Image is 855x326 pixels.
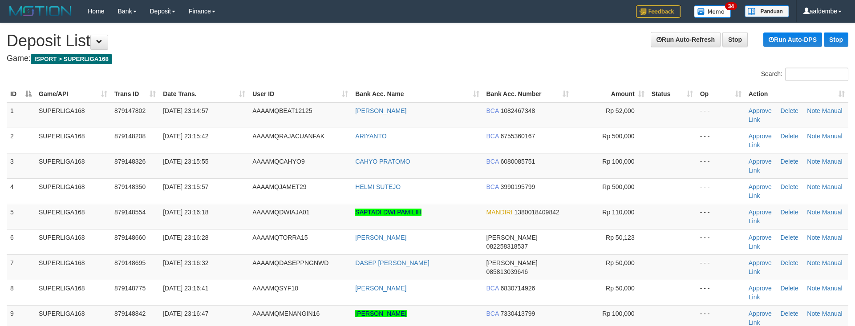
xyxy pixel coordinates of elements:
[252,158,304,165] span: AAAAMQCAHYO9
[648,86,697,102] th: Status: activate to sort column ascending
[780,259,798,266] a: Delete
[749,310,772,317] a: Approve
[486,183,499,190] span: BCA
[486,234,538,241] span: [PERSON_NAME]
[745,5,789,17] img: panduan.png
[163,183,208,190] span: [DATE] 23:15:57
[606,234,635,241] span: Rp 50,123
[807,285,820,292] a: Note
[785,68,848,81] input: Search:
[749,209,772,216] a: Approve
[7,204,35,229] td: 5
[807,209,820,216] a: Note
[111,86,159,102] th: Trans ID: activate to sort column ascending
[35,102,111,128] td: SUPERLIGA168
[486,107,499,114] span: BCA
[114,310,146,317] span: 879148842
[486,243,528,250] span: Copy 082258318537 to clipboard
[749,234,843,250] a: Manual Link
[163,133,208,140] span: [DATE] 23:15:42
[7,54,848,63] h4: Game:
[7,280,35,305] td: 8
[749,209,843,225] a: Manual Link
[35,254,111,280] td: SUPERLIGA168
[749,285,843,301] a: Manual Link
[749,107,843,123] a: Manual Link
[761,68,848,81] label: Search:
[807,158,820,165] a: Note
[515,209,559,216] span: Copy 1380018409842 to clipboard
[159,86,249,102] th: Date Trans.: activate to sort column ascending
[486,133,499,140] span: BCA
[697,204,745,229] td: - - -
[352,86,482,102] th: Bank Acc. Name: activate to sort column ascending
[749,259,772,266] a: Approve
[355,285,406,292] a: [PERSON_NAME]
[602,209,634,216] span: Rp 110,000
[636,5,681,18] img: Feedback.jpg
[500,310,535,317] span: Copy 7330413799 to clipboard
[807,133,820,140] a: Note
[749,158,772,165] a: Approve
[694,5,731,18] img: Button%20Memo.svg
[749,133,772,140] a: Approve
[114,209,146,216] span: 879148554
[807,259,820,266] a: Note
[355,158,410,165] a: CAHYO PRATOMO
[602,183,634,190] span: Rp 500,000
[697,280,745,305] td: - - -
[824,32,848,47] a: Stop
[725,2,737,10] span: 34
[749,234,772,241] a: Approve
[651,32,721,47] a: Run Auto-Refresh
[7,178,35,204] td: 4
[35,128,111,153] td: SUPERLIGA168
[807,107,820,114] a: Note
[163,310,208,317] span: [DATE] 23:16:47
[780,310,798,317] a: Delete
[35,178,111,204] td: SUPERLIGA168
[35,204,111,229] td: SUPERLIGA168
[35,280,111,305] td: SUPERLIGA168
[807,234,820,241] a: Note
[486,259,538,266] span: [PERSON_NAME]
[163,285,208,292] span: [DATE] 23:16:41
[7,153,35,178] td: 3
[252,310,320,317] span: AAAAMQMENANGIN16
[749,285,772,292] a: Approve
[355,107,406,114] a: [PERSON_NAME]
[572,86,648,102] th: Amount: activate to sort column ascending
[35,229,111,254] td: SUPERLIGA168
[780,209,798,216] a: Delete
[749,183,843,199] a: Manual Link
[163,259,208,266] span: [DATE] 23:16:32
[606,259,635,266] span: Rp 50,000
[114,259,146,266] span: 879148695
[31,54,112,64] span: ISPORT > SUPERLIGA168
[114,133,146,140] span: 879148208
[35,153,111,178] td: SUPERLIGA168
[697,128,745,153] td: - - -
[114,234,146,241] span: 879148660
[355,209,421,216] a: SAPTADI DWI PAMILIH
[114,107,146,114] span: 879147802
[807,310,820,317] a: Note
[7,229,35,254] td: 6
[745,86,848,102] th: Action: activate to sort column ascending
[749,183,772,190] a: Approve
[7,86,35,102] th: ID: activate to sort column descending
[355,133,386,140] a: ARIYANTO
[114,158,146,165] span: 879148326
[749,107,772,114] a: Approve
[697,102,745,128] td: - - -
[355,259,429,266] a: DASEP [PERSON_NAME]
[602,310,634,317] span: Rp 100,000
[252,234,308,241] span: AAAAMQTORRA15
[697,86,745,102] th: Op: activate to sort column ascending
[252,285,298,292] span: AAAAMQSYF10
[697,254,745,280] td: - - -
[486,285,499,292] span: BCA
[486,209,513,216] span: MANDIRI
[763,32,822,47] a: Run Auto-DPS
[749,133,843,149] a: Manual Link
